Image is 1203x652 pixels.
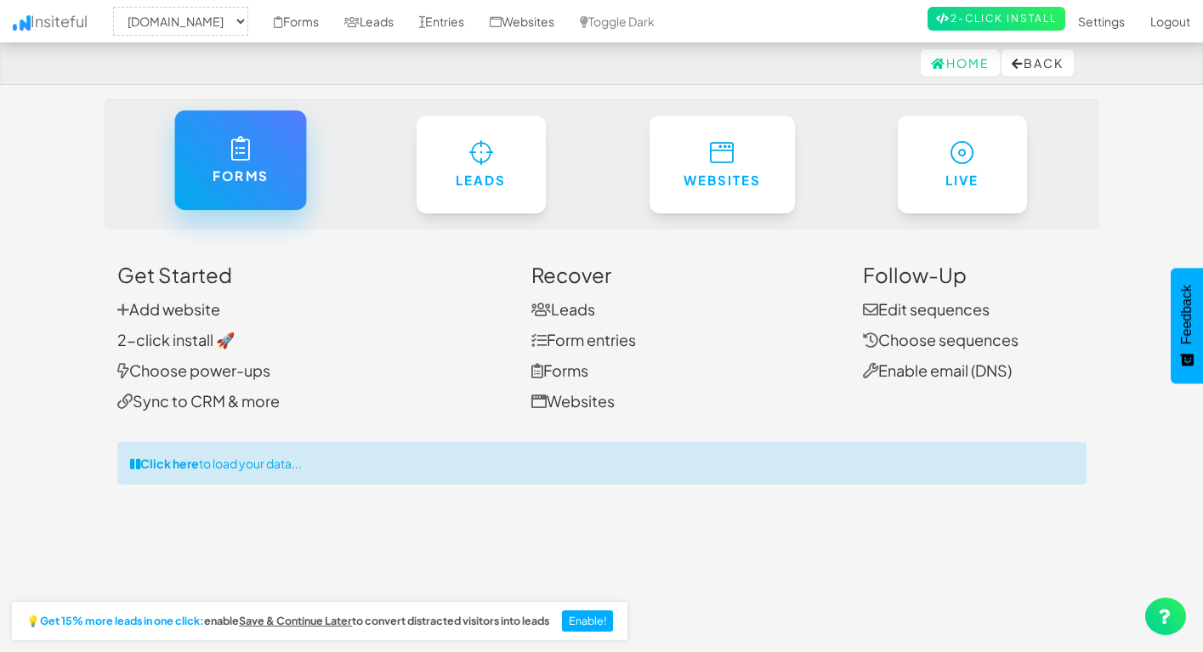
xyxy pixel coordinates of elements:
a: Home [921,49,1000,77]
h6: Websites [684,173,761,188]
a: 2-Click Install [928,7,1065,31]
a: Form entries [531,330,636,349]
a: Choose power-ups [117,360,270,380]
a: Leads [531,299,595,319]
a: Forms [175,111,307,210]
u: Save & Continue Later [239,614,352,627]
a: Websites [531,391,615,411]
h3: Recover [531,264,837,286]
h2: 💡 enable to convert distracted visitors into leads [26,615,549,627]
h6: Leads [451,173,512,188]
a: Sync to CRM & more [117,391,280,411]
a: 2-click install 🚀 [117,330,235,349]
strong: Get 15% more leads in one click: [40,615,204,627]
h6: Live [932,173,993,188]
a: Enable email (DNS) [863,360,1012,380]
a: Save & Continue Later [239,615,352,627]
a: Forms [531,360,588,380]
button: Enable! [562,610,614,632]
img: icon.png [13,15,31,31]
h6: Forms [209,169,271,184]
button: Back [1002,49,1074,77]
button: Feedback - Show survey [1171,268,1203,383]
span: Feedback [1179,285,1194,344]
a: Leads [417,116,546,213]
h3: Get Started [117,264,507,286]
a: Edit sequences [863,299,990,319]
strong: Click here [140,456,199,471]
a: Add website [117,299,220,319]
a: Websites [650,116,795,213]
h3: Follow-Up [863,264,1087,286]
div: to load your data... [117,442,1087,485]
a: Live [898,116,1027,213]
a: Choose sequences [863,330,1019,349]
